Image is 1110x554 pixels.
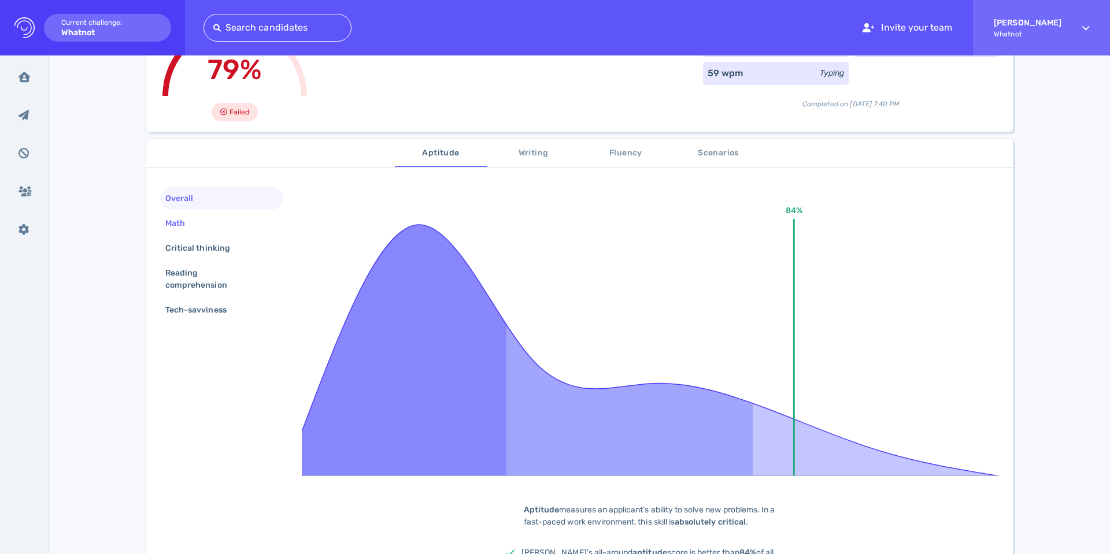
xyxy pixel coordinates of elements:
[679,146,758,161] span: Scenarios
[402,146,480,161] span: Aptitude
[163,240,244,256] div: Critical thinking
[587,146,665,161] span: Fluency
[230,105,249,119] span: Failed
[785,206,802,215] text: 84%
[208,53,262,86] span: 79%
[163,265,271,293] div: Reading comprehension
[506,504,795,528] div: measures an applicant's ability to solve new problems. In a fast-paced work environment, this ski...
[703,90,999,109] div: Completed on [DATE] 7:40 PM
[994,18,1061,28] strong: [PERSON_NAME]
[163,302,240,318] div: Tech-savviness
[524,505,559,515] b: Aptitude
[494,146,573,161] span: Writing
[708,66,743,80] div: 59 wpm
[675,517,746,527] b: absolutely critical
[163,215,199,232] div: Math
[163,190,207,207] div: Overall
[820,67,844,79] div: Typing
[994,30,1061,38] span: Whatnot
